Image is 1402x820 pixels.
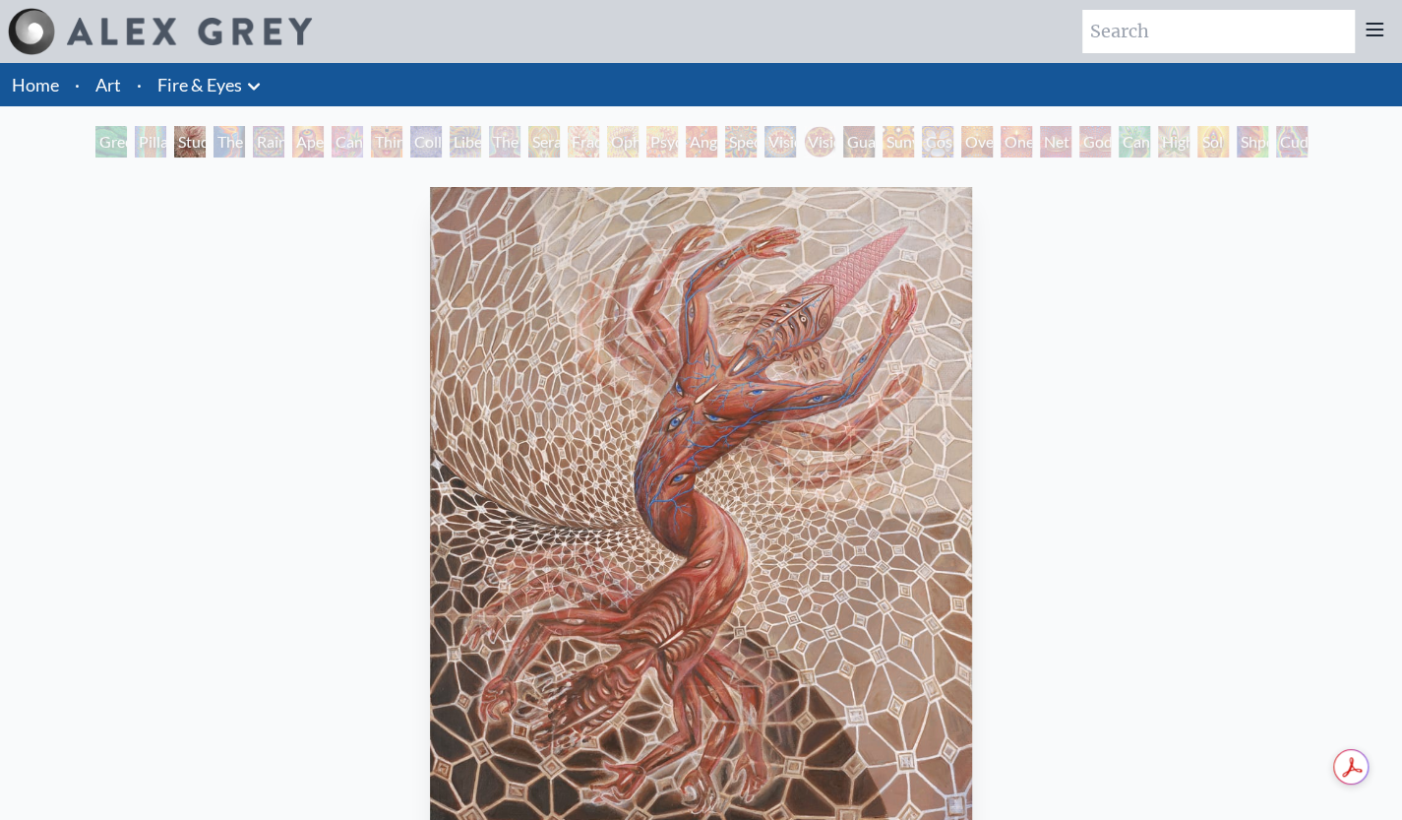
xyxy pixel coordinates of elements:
a: Fire & Eyes [157,71,242,98]
div: Aperture [292,126,324,158]
div: Study for the Great Turn [174,126,206,158]
li: · [67,63,88,106]
div: One [1001,126,1032,158]
div: Liberation Through Seeing [450,126,481,158]
div: Rainbow Eye Ripple [253,126,284,158]
a: Art [95,71,121,98]
div: Collective Vision [410,126,442,158]
div: Guardian of Infinite Vision [843,126,875,158]
div: Cosmic Elf [922,126,953,158]
div: Cannafist [1119,126,1150,158]
input: Search [1082,10,1355,53]
div: Vision Crystal Tondo [804,126,835,158]
div: The Torch [213,126,245,158]
div: The Seer [489,126,520,158]
div: Higher Vision [1158,126,1189,158]
div: Cuddle [1276,126,1308,158]
div: Net of Being [1040,126,1071,158]
div: Sol Invictus [1197,126,1229,158]
div: Seraphic Transport Docking on the Third Eye [528,126,560,158]
div: Fractal Eyes [568,126,599,158]
div: Oversoul [961,126,993,158]
div: Psychomicrograph of a Fractal Paisley Cherub Feather Tip [646,126,678,158]
div: Third Eye Tears of Joy [371,126,402,158]
div: Sunyata [883,126,914,158]
div: Spectral Lotus [725,126,757,158]
div: Green Hand [95,126,127,158]
li: · [129,63,150,106]
div: Godself [1079,126,1111,158]
a: Home [12,74,59,95]
div: Angel Skin [686,126,717,158]
div: Shpongled [1237,126,1268,158]
div: Cannabis Sutra [332,126,363,158]
div: Vision Crystal [764,126,796,158]
div: Pillar of Awareness [135,126,166,158]
div: Ophanic Eyelash [607,126,639,158]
